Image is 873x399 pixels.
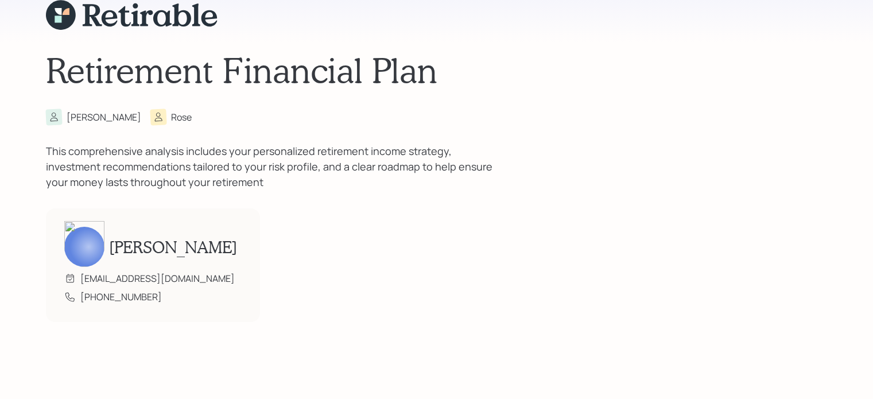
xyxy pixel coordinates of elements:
h2: [PERSON_NAME] [109,238,237,257]
h1: Retirement Financial Plan [46,49,827,91]
img: james-distasi-headshot.png [64,221,104,267]
div: [EMAIL_ADDRESS][DOMAIN_NAME] [80,272,235,285]
div: This comprehensive analysis includes your personalized retirement income strategy, investment rec... [46,144,505,190]
div: Rose [171,110,192,124]
div: [PHONE_NUMBER] [80,290,162,304]
div: [PERSON_NAME] [67,110,141,124]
